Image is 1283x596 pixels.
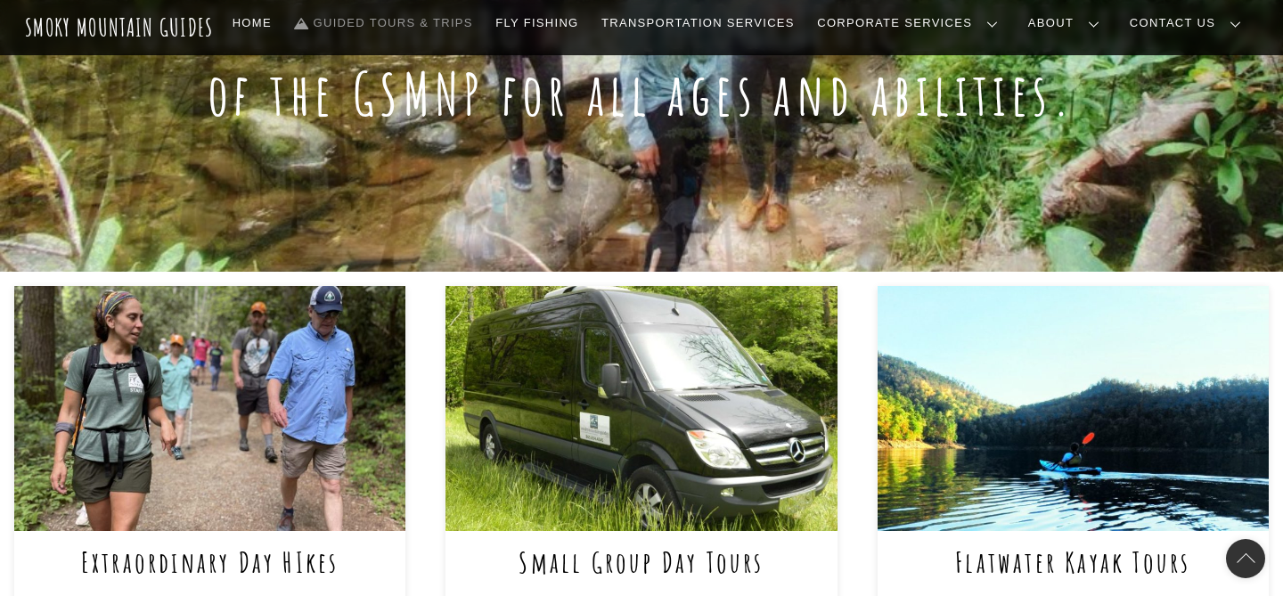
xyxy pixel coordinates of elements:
img: Extraordinary Day HIkes [14,286,405,531]
a: Guided Tours & Trips [288,4,480,42]
img: Flatwater Kayak Tours [878,286,1269,531]
a: Transportation Services [594,4,801,42]
img: Small Group Day Tours [445,286,837,531]
a: Contact Us [1123,4,1255,42]
a: Fly Fishing [488,4,585,42]
a: Smoky Mountain Guides [25,12,214,42]
a: Flatwater Kayak Tours [955,543,1190,580]
a: Small Group Day Tours [519,543,764,580]
a: Corporate Services [810,4,1012,42]
a: Extraordinary Day HIkes [81,543,339,580]
a: Home [225,4,279,42]
a: About [1021,4,1114,42]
